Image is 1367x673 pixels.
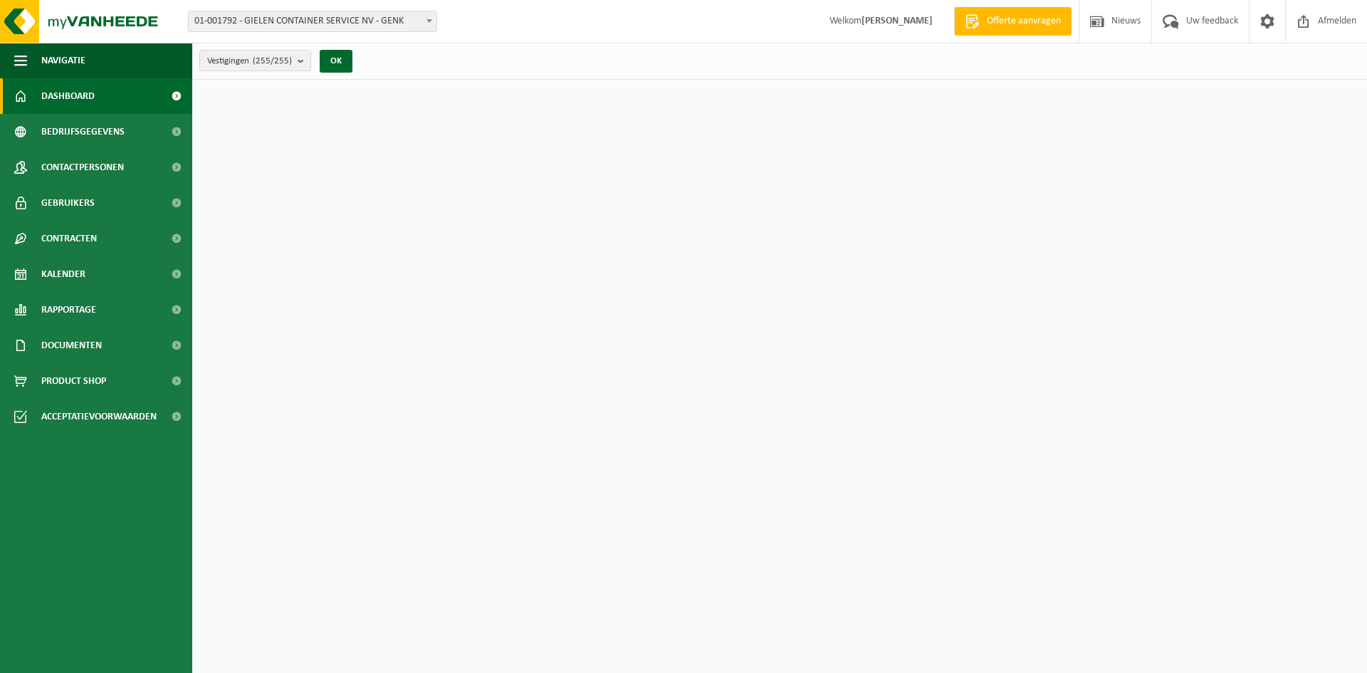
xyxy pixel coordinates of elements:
span: Dashboard [41,78,95,114]
span: Contactpersonen [41,150,124,185]
span: Gebruikers [41,185,95,221]
span: Offerte aanvragen [983,14,1064,28]
count: (255/255) [253,56,292,66]
span: 01-001792 - GIELEN CONTAINER SERVICE NV - GENK [188,11,437,32]
span: 01-001792 - GIELEN CONTAINER SERVICE NV - GENK [189,11,436,31]
a: Offerte aanvragen [954,7,1072,36]
span: Rapportage [41,292,96,328]
span: Bedrijfsgegevens [41,114,125,150]
span: Documenten [41,328,102,363]
span: Product Shop [41,363,106,399]
strong: [PERSON_NAME] [861,16,933,26]
span: Vestigingen [207,51,292,72]
button: OK [320,50,352,73]
button: Vestigingen(255/255) [199,50,311,71]
span: Navigatie [41,43,85,78]
span: Acceptatievoorwaarden [41,399,157,434]
span: Contracten [41,221,97,256]
span: Kalender [41,256,85,292]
